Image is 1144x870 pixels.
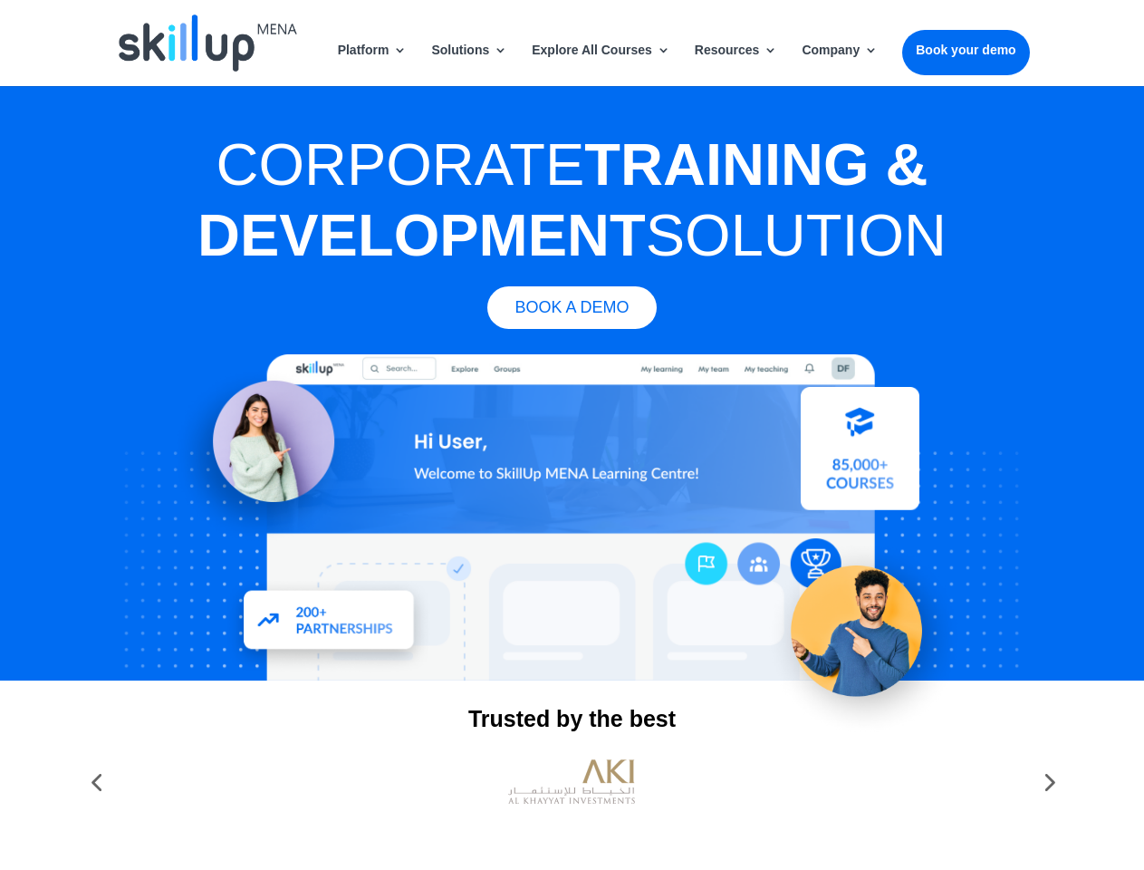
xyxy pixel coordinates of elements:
[119,14,296,72] img: Skillup Mena
[764,527,966,729] img: Upskill your workforce - SkillUp
[225,574,435,672] img: Partners - SkillUp Mena
[338,43,408,86] a: Platform
[802,43,878,86] a: Company
[842,674,1144,870] iframe: Chat Widget
[902,30,1029,70] a: Book your demo
[801,394,919,517] img: Courses library - SkillUp MENA
[487,286,656,329] a: Book A Demo
[169,360,352,543] img: Learning Management Solution - SkillUp
[532,43,670,86] a: Explore All Courses
[695,43,778,86] a: Resources
[114,130,1029,280] h1: Corporate Solution
[114,708,1029,739] h2: Trusted by the best
[431,43,507,86] a: Solutions
[508,750,635,814] img: al khayyat investments logo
